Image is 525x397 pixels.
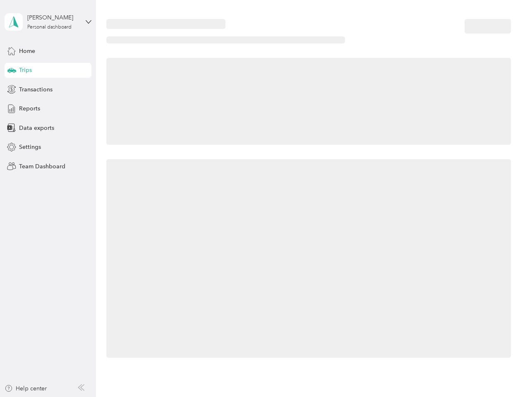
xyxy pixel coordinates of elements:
[19,85,53,94] span: Transactions
[19,143,41,151] span: Settings
[19,66,32,74] span: Trips
[19,162,65,171] span: Team Dashboard
[27,25,72,30] div: Personal dashboard
[19,124,54,132] span: Data exports
[27,13,79,22] div: [PERSON_NAME]
[19,104,40,113] span: Reports
[5,384,47,393] button: Help center
[19,47,35,55] span: Home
